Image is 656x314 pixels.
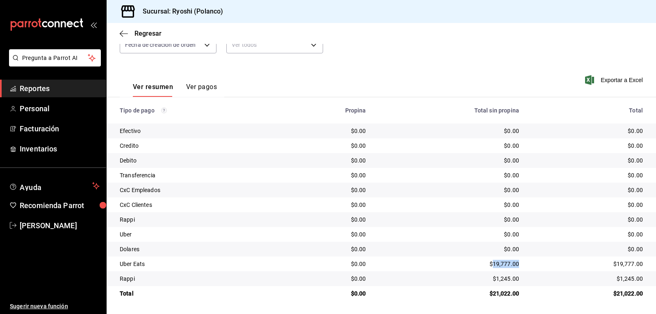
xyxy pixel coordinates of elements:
[20,103,100,114] span: Personal
[120,289,276,298] div: Total
[532,142,643,150] div: $0.00
[10,302,100,311] span: Sugerir nueva función
[379,201,519,209] div: $0.00
[532,289,643,298] div: $21,022.00
[226,36,323,53] div: Ver todos
[289,230,366,238] div: $0.00
[379,245,519,253] div: $0.00
[532,171,643,179] div: $0.00
[289,142,366,150] div: $0.00
[379,171,519,179] div: $0.00
[120,230,276,238] div: Uber
[120,156,276,165] div: Debito
[379,230,519,238] div: $0.00
[20,123,100,134] span: Facturación
[289,260,366,268] div: $0.00
[120,142,276,150] div: Credito
[134,30,162,37] span: Regresar
[20,83,100,94] span: Reportes
[9,49,101,66] button: Pregunta a Parrot AI
[379,215,519,224] div: $0.00
[136,7,223,16] h3: Sucursal: Ryoshi (Polanco)
[379,156,519,165] div: $0.00
[120,171,276,179] div: Transferencia
[133,83,217,97] div: navigation tabs
[532,186,643,194] div: $0.00
[532,107,643,114] div: Total
[289,215,366,224] div: $0.00
[289,289,366,298] div: $0.00
[532,230,643,238] div: $0.00
[133,83,173,97] button: Ver resumen
[120,245,276,253] div: Dolares
[379,142,519,150] div: $0.00
[120,275,276,283] div: Rappi
[289,156,366,165] div: $0.00
[20,200,100,211] span: Recomienda Parrot
[379,260,519,268] div: $19,777.00
[379,107,519,114] div: Total sin propina
[379,275,519,283] div: $1,245.00
[90,21,97,28] button: open_drawer_menu
[120,186,276,194] div: CxC Empleados
[532,215,643,224] div: $0.00
[6,60,101,68] a: Pregunta a Parrot AI
[289,201,366,209] div: $0.00
[20,220,100,231] span: [PERSON_NAME]
[379,289,519,298] div: $21,022.00
[532,245,643,253] div: $0.00
[289,171,366,179] div: $0.00
[289,127,366,135] div: $0.00
[20,181,89,191] span: Ayuda
[289,275,366,283] div: $0.00
[532,275,643,283] div: $1,245.00
[161,108,167,113] svg: Los pagos realizados con Pay y otras terminales son montos brutos.
[532,127,643,135] div: $0.00
[532,201,643,209] div: $0.00
[532,156,643,165] div: $0.00
[120,260,276,268] div: Uber Eats
[587,75,643,85] button: Exportar a Excel
[289,107,366,114] div: Propina
[186,83,217,97] button: Ver pagos
[120,127,276,135] div: Efectivo
[532,260,643,268] div: $19,777.00
[120,201,276,209] div: CxC Clientes
[289,245,366,253] div: $0.00
[120,30,162,37] button: Regresar
[379,127,519,135] div: $0.00
[120,107,276,114] div: Tipo de pago
[120,215,276,224] div: Rappi
[22,54,88,62] span: Pregunta a Parrot AI
[20,143,100,154] span: Inventarios
[125,41,196,49] span: Fecha de creación de orden
[289,186,366,194] div: $0.00
[379,186,519,194] div: $0.00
